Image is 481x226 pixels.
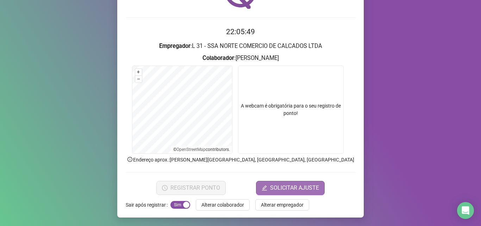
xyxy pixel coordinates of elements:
h3: : [PERSON_NAME] [126,54,355,63]
time: 22:05:49 [226,28,255,36]
span: edit [262,185,267,191]
button: Alterar colaborador [196,199,250,210]
div: Open Intercom Messenger [457,202,474,219]
strong: Empregador [159,43,190,49]
a: OpenStreetMap [176,147,206,152]
button: Alterar empregador [255,199,309,210]
button: + [135,69,142,75]
span: Alterar colaborador [201,201,244,209]
li: © contributors. [173,147,230,152]
button: REGISTRAR PONTO [156,181,226,195]
p: Endereço aprox. : [PERSON_NAME][GEOGRAPHIC_DATA], [GEOGRAPHIC_DATA], [GEOGRAPHIC_DATA] [126,156,355,164]
span: info-circle [127,156,133,163]
button: – [135,76,142,83]
label: Sair após registrar [126,199,170,210]
span: SOLICITAR AJUSTE [270,184,319,192]
h3: : L 31 - SSA NORTE COMERCIO DE CALCADOS LTDA [126,42,355,51]
div: A webcam é obrigatória para o seu registro de ponto! [238,66,344,154]
span: Alterar empregador [261,201,304,209]
button: editSOLICITAR AJUSTE [256,181,325,195]
strong: Colaborador [202,55,234,61]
